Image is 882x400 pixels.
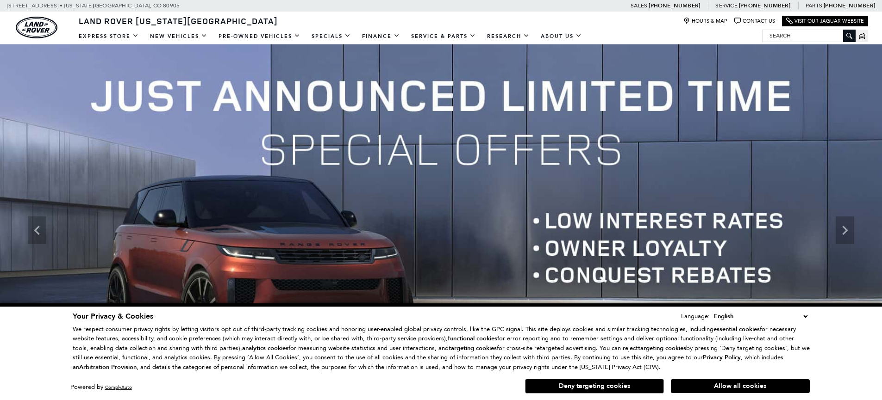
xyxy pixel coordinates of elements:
input: Search [763,30,855,41]
div: Next [836,216,854,244]
a: land-rover [16,17,57,38]
a: [PHONE_NUMBER] [739,2,790,9]
span: Sales [631,2,647,9]
a: Research [482,28,535,44]
select: Language Select [712,311,810,321]
a: [PHONE_NUMBER] [649,2,700,9]
span: Service [715,2,737,9]
a: [STREET_ADDRESS] • [US_STATE][GEOGRAPHIC_DATA], CO 80905 [7,2,180,9]
img: Land Rover [16,17,57,38]
u: Privacy Policy [703,353,741,362]
button: Allow all cookies [671,379,810,393]
nav: Main Navigation [73,28,588,44]
a: Hours & Map [683,18,727,25]
button: Deny targeting cookies [525,379,664,394]
span: Parts [806,2,822,9]
span: Land Rover [US_STATE][GEOGRAPHIC_DATA] [79,15,278,26]
strong: targeting cookies [449,344,497,352]
a: About Us [535,28,588,44]
a: Land Rover [US_STATE][GEOGRAPHIC_DATA] [73,15,283,26]
a: New Vehicles [144,28,213,44]
div: Powered by [70,384,132,390]
strong: Arbitration Provision [79,363,137,371]
a: Finance [357,28,406,44]
strong: essential cookies [713,325,760,333]
div: Previous [28,216,46,244]
a: ComplyAuto [105,384,132,390]
a: Visit Our Jaguar Website [786,18,864,25]
a: Contact Us [734,18,775,25]
strong: targeting cookies [638,344,686,352]
a: Specials [306,28,357,44]
p: We respect consumer privacy rights by letting visitors opt out of third-party tracking cookies an... [73,325,810,372]
a: EXPRESS STORE [73,28,144,44]
span: Your Privacy & Cookies [73,311,153,321]
strong: analytics cookies [242,344,288,352]
a: Pre-Owned Vehicles [213,28,306,44]
div: Language: [681,313,710,319]
a: Service & Parts [406,28,482,44]
strong: functional cookies [448,334,497,343]
a: Privacy Policy [703,354,741,361]
a: [PHONE_NUMBER] [824,2,875,9]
